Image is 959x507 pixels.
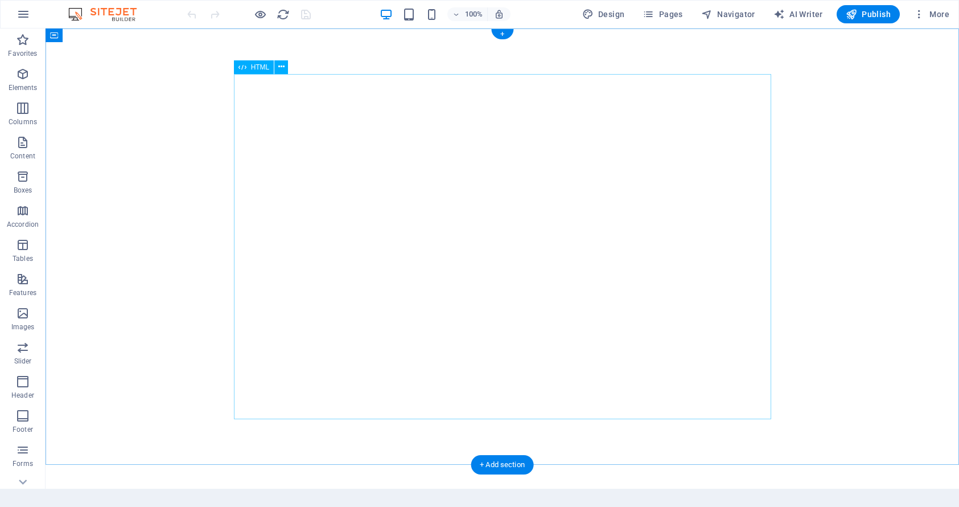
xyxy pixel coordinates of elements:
p: Images [11,322,35,332]
button: Navigator [697,5,760,23]
h6: 100% [464,7,483,21]
i: Reload page [277,8,290,21]
img: Editor Logo [65,7,151,21]
p: Header [11,391,34,400]
button: AI Writer [769,5,828,23]
p: Boxes [14,186,32,195]
p: Tables [13,254,33,263]
button: More [909,5,954,23]
span: Design [582,9,625,20]
p: Favorites [8,49,37,58]
button: Click here to leave preview mode and continue editing [253,7,267,21]
button: Pages [638,5,687,23]
p: Columns [9,117,37,126]
p: Slider [14,357,32,366]
p: Content [10,152,35,161]
button: Design [578,5,629,23]
p: Forms [13,459,33,468]
div: + Add section [471,455,534,475]
i: On resize automatically adjust zoom level to fit chosen device. [494,9,504,19]
div: + [491,29,513,39]
p: Elements [9,83,38,92]
span: HTML [251,64,270,71]
p: Accordion [7,220,39,229]
span: Pages [643,9,682,20]
p: Footer [13,425,33,434]
button: reload [276,7,290,21]
button: 100% [447,7,488,21]
p: Features [9,288,36,297]
span: Navigator [701,9,755,20]
span: More [913,9,949,20]
span: AI Writer [773,9,823,20]
div: Design (Ctrl+Alt+Y) [578,5,629,23]
button: Publish [837,5,900,23]
span: Publish [846,9,891,20]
